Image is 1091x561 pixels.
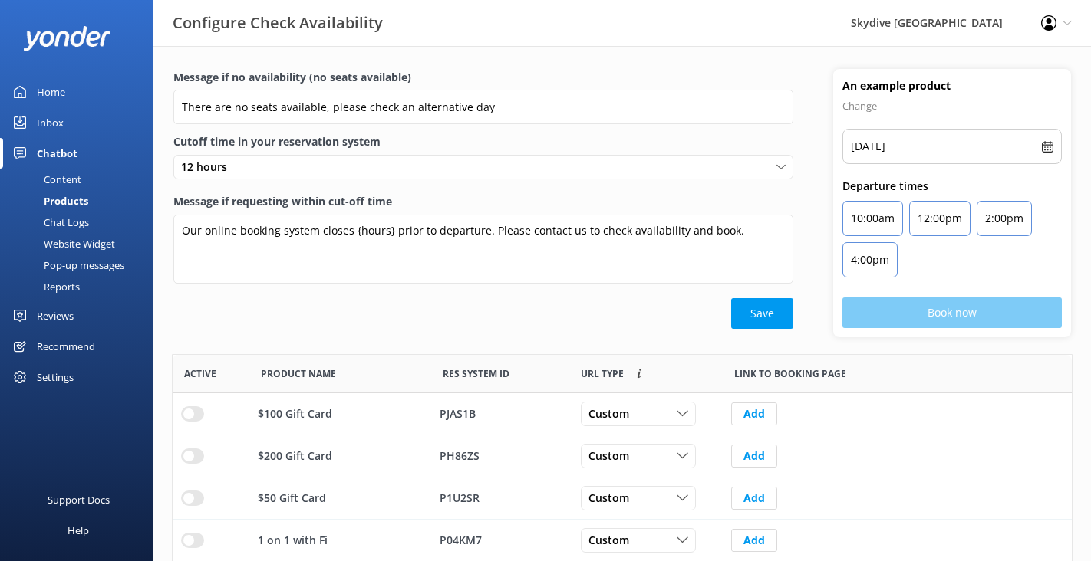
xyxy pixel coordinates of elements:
button: Add [731,529,777,552]
div: Chat Logs [9,212,89,233]
div: Home [37,77,65,107]
span: Active [184,366,216,381]
div: Content [9,169,81,190]
div: PH86ZS [440,448,561,464]
div: row [173,393,1072,435]
p: 2:00pm [985,209,1023,228]
button: Save [731,298,793,329]
div: P04KM7 [440,532,561,549]
button: Add [731,445,777,467]
a: Website Widget [9,233,153,254]
div: Help [68,515,89,546]
a: Chat Logs [9,212,153,233]
div: Reviews [37,300,74,331]
div: Settings [37,362,74,392]
div: Recommend [37,331,95,362]
div: Pop-up messages [9,254,124,276]
span: Custom [588,448,638,464]
span: Custom [588,405,638,422]
label: Message if requesting within cut-off time [173,193,793,210]
p: 10:00am [851,209,895,228]
div: row [173,477,1072,520]
div: PJAS1B [440,405,561,422]
textarea: Our online booking system closes {hours} prior to departure. Please contact us to check availabil... [173,215,793,284]
p: $200 Gift Card [258,448,332,464]
img: yonder-white-logo.png [23,26,111,51]
a: Products [9,190,153,212]
div: Products [9,190,88,212]
p: 1 on 1 with Fi [258,532,328,549]
button: Add [731,402,777,425]
label: Cutoff time in your reservation system [173,133,793,150]
p: Departure times [842,178,1062,195]
div: Reports [9,276,80,297]
button: Add [731,487,777,510]
a: Content [9,169,153,190]
h3: Configure Check Availability [173,11,383,35]
div: P1U2SR [440,490,561,507]
span: Link to booking page [734,366,846,381]
p: [DATE] [851,137,885,156]
div: Chatbot [37,138,77,169]
label: Message if no availability (no seats available) [173,69,793,86]
div: Website Widget [9,233,115,254]
span: Res System ID [443,366,509,381]
a: Reports [9,276,153,297]
p: 12:00pm [918,209,962,228]
p: $100 Gift Card [258,405,332,422]
input: Enter a message [173,90,793,124]
span: Link to booking page [581,366,624,381]
span: Custom [588,490,638,507]
span: 12 hours [181,159,236,176]
a: Pop-up messages [9,254,153,276]
p: $50 Gift Card [258,490,326,507]
h4: An example product [842,78,1062,93]
p: 4:00pm [851,251,889,269]
div: Inbox [37,107,64,138]
span: Product Name [261,366,336,381]
span: Custom [588,532,638,549]
div: row [173,435,1072,477]
div: Support Docs [48,484,110,515]
p: Change [842,97,1062,115]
